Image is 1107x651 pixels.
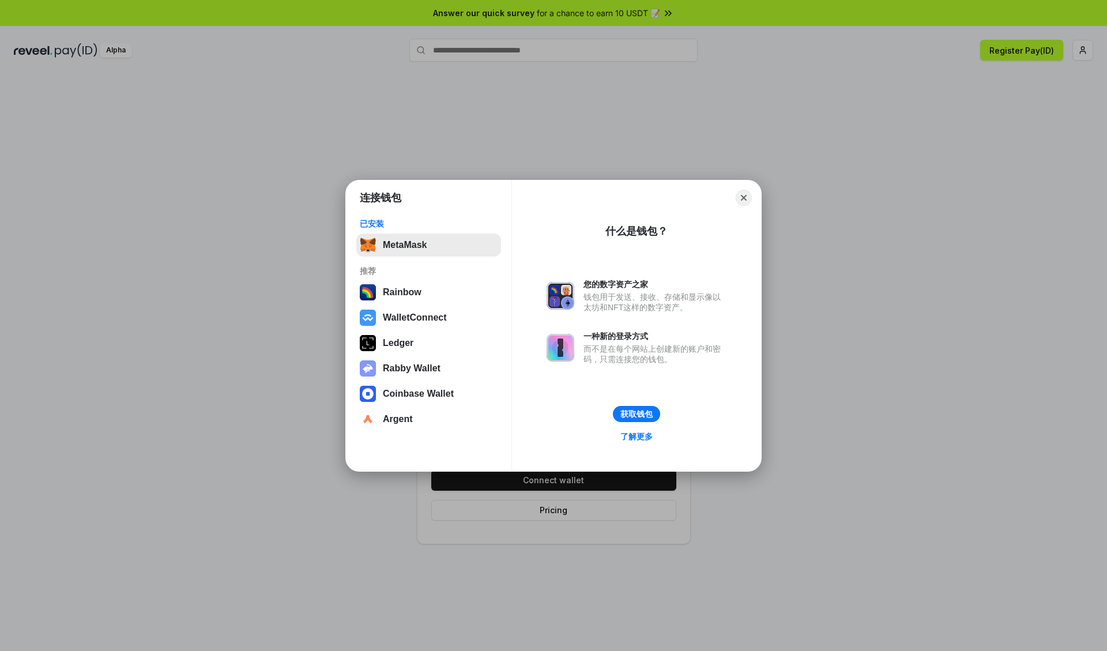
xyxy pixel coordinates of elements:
[605,224,668,238] div: 什么是钱包？
[360,411,376,427] img: svg+xml,%3Csvg%20width%3D%2228%22%20height%3D%2228%22%20viewBox%3D%220%200%2028%2028%22%20fill%3D...
[360,386,376,402] img: svg+xml,%3Csvg%20width%3D%2228%22%20height%3D%2228%22%20viewBox%3D%220%200%2028%2028%22%20fill%3D...
[356,382,501,405] button: Coinbase Wallet
[383,389,454,399] div: Coinbase Wallet
[583,331,726,341] div: 一种新的登录方式
[356,408,501,431] button: Argent
[613,406,660,422] button: 获取钱包
[356,234,501,257] button: MetaMask
[383,338,413,348] div: Ledger
[583,292,726,313] div: 钱包用于发送、接收、存储和显示像以太坊和NFT这样的数字资产。
[736,190,752,206] button: Close
[547,334,574,362] img: svg+xml,%3Csvg%20xmlns%3D%22http%3A%2F%2Fwww.w3.org%2F2000%2Fsvg%22%20fill%3D%22none%22%20viewBox...
[383,240,427,250] div: MetaMask
[383,287,421,298] div: Rainbow
[356,357,501,380] button: Rabby Wallet
[356,332,501,355] button: Ledger
[360,360,376,377] img: svg+xml,%3Csvg%20xmlns%3D%22http%3A%2F%2Fwww.w3.org%2F2000%2Fsvg%22%20fill%3D%22none%22%20viewBox...
[583,279,726,289] div: 您的数字资产之家
[360,191,401,205] h1: 连接钱包
[620,431,653,442] div: 了解更多
[356,281,501,304] button: Rainbow
[547,282,574,310] img: svg+xml,%3Csvg%20xmlns%3D%22http%3A%2F%2Fwww.w3.org%2F2000%2Fsvg%22%20fill%3D%22none%22%20viewBox...
[360,219,498,229] div: 已安装
[360,266,498,276] div: 推荐
[356,306,501,329] button: WalletConnect
[383,313,447,323] div: WalletConnect
[383,363,440,374] div: Rabby Wallet
[360,310,376,326] img: svg+xml,%3Csvg%20width%3D%2228%22%20height%3D%2228%22%20viewBox%3D%220%200%2028%2028%22%20fill%3D...
[360,284,376,300] img: svg+xml,%3Csvg%20width%3D%22120%22%20height%3D%22120%22%20viewBox%3D%220%200%20120%20120%22%20fil...
[383,414,413,424] div: Argent
[620,409,653,419] div: 获取钱包
[360,335,376,351] img: svg+xml,%3Csvg%20xmlns%3D%22http%3A%2F%2Fwww.w3.org%2F2000%2Fsvg%22%20width%3D%2228%22%20height%3...
[613,429,660,444] a: 了解更多
[360,237,376,253] img: svg+xml,%3Csvg%20fill%3D%22none%22%20height%3D%2233%22%20viewBox%3D%220%200%2035%2033%22%20width%...
[583,344,726,364] div: 而不是在每个网站上创建新的账户和密码，只需连接您的钱包。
